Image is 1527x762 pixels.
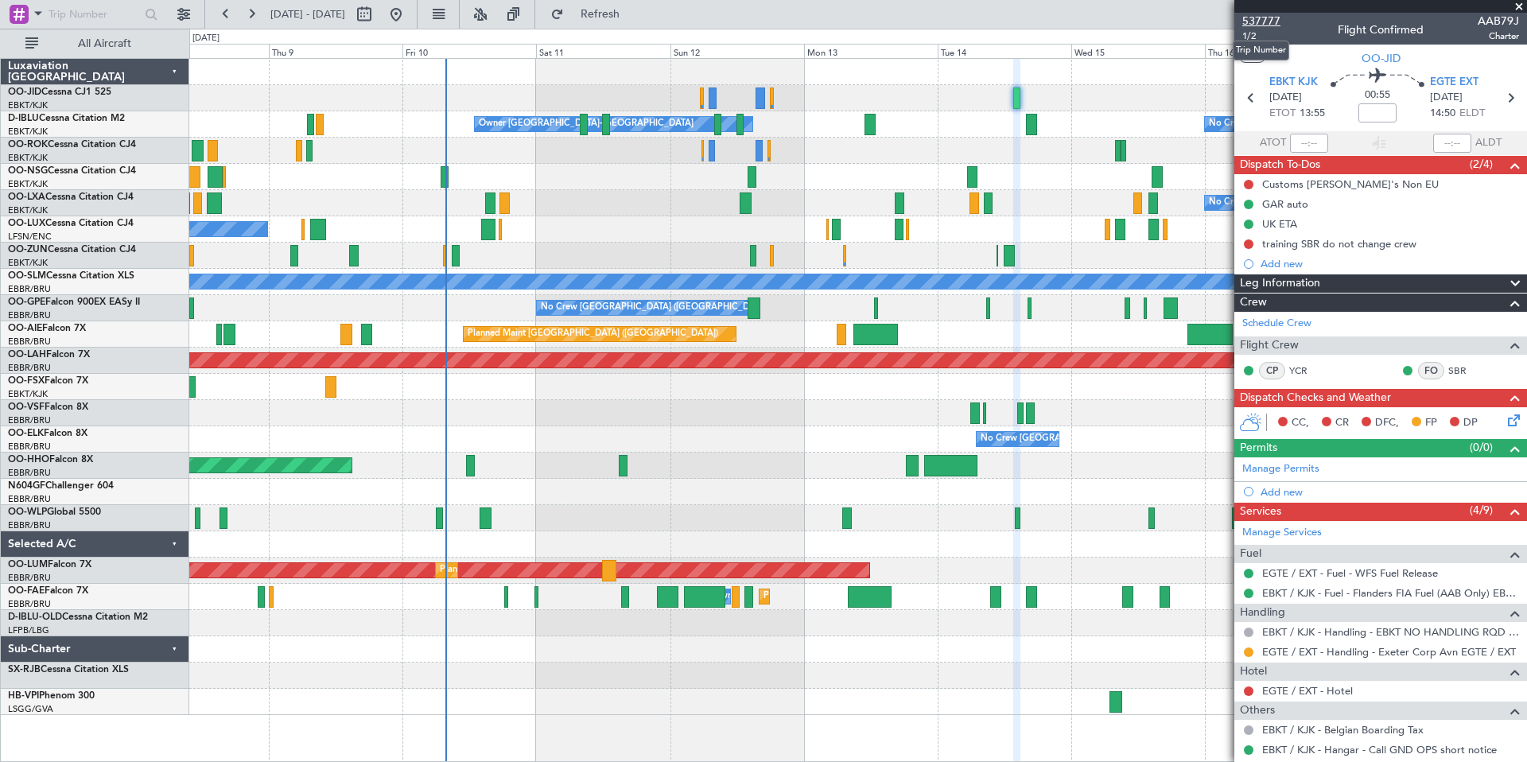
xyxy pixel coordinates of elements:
a: EBKT / KJK - Handling - EBKT NO HANDLING RQD FOR CJ [1262,625,1519,639]
span: OO-LAH [8,350,46,360]
span: Refresh [567,9,634,20]
div: Mon 13 [804,44,938,58]
a: EBBR/BRU [8,309,51,321]
a: D-IBLUCessna Citation M2 [8,114,125,123]
a: EBKT/KJK [8,388,48,400]
a: OO-FAEFalcon 7X [8,586,88,596]
span: Handling [1240,604,1285,622]
span: CC, [1292,415,1309,431]
a: SBR [1448,364,1484,378]
span: 537777 [1242,13,1280,29]
span: (2/4) [1470,156,1493,173]
span: ELDT [1459,106,1485,122]
span: (0/0) [1470,439,1493,456]
span: OO-AIE [8,324,42,333]
a: LFPB/LBG [8,624,49,636]
span: ATOT [1260,135,1286,151]
span: D-IBLU-OLD [8,612,62,622]
div: Planned Maint Melsbroek Air Base [763,585,903,608]
span: OO-ROK [8,140,48,150]
div: No Crew Kortrijk-[GEOGRAPHIC_DATA] [1209,112,1373,136]
div: No Crew [GEOGRAPHIC_DATA] ([GEOGRAPHIC_DATA] National) [541,296,807,320]
span: OO-WLP [8,507,47,517]
div: No Crew [GEOGRAPHIC_DATA] ([GEOGRAPHIC_DATA] National) [981,427,1247,451]
span: OO-JID [1362,50,1401,67]
span: SX-RJB [8,665,41,675]
div: Owner [GEOGRAPHIC_DATA]-[GEOGRAPHIC_DATA] [479,112,694,136]
span: Fuel [1240,545,1261,563]
div: [DATE] [192,32,220,45]
span: OO-ZUN [8,245,48,255]
span: (4/9) [1470,502,1493,519]
div: CP [1259,362,1285,379]
a: EGTE / EXT - Handling - Exeter Corp Avn EGTE / EXT [1262,645,1516,659]
span: All Aircraft [41,38,168,49]
span: OO-FSX [8,376,45,386]
span: OO-JID [8,87,41,97]
span: EGTE EXT [1430,75,1478,91]
a: OO-AIEFalcon 7X [8,324,86,333]
span: Charter [1478,29,1519,43]
button: All Aircraft [17,31,173,56]
input: --:-- [1290,134,1328,153]
a: Schedule Crew [1242,316,1311,332]
a: OO-VSFFalcon 8X [8,402,88,412]
span: Dispatch To-Dos [1240,156,1320,174]
a: EBKT/KJK [8,152,48,164]
span: OO-HHO [8,455,49,465]
a: Manage Permits [1242,461,1319,477]
div: training SBR do not change crew [1262,237,1416,251]
a: EBBR/BRU [8,414,51,426]
a: EBBR/BRU [8,572,51,584]
span: Permits [1240,439,1277,457]
a: N604GFChallenger 604 [8,481,114,491]
a: HB-VPIPhenom 300 [8,691,95,701]
span: CR [1335,415,1349,431]
span: Leg Information [1240,274,1320,293]
div: Flight Confirmed [1338,21,1424,38]
div: No Crew [GEOGRAPHIC_DATA] ([GEOGRAPHIC_DATA] National) [1209,191,1475,215]
a: EBBR/BRU [8,336,51,348]
div: Sun 12 [670,44,804,58]
span: Hotel [1240,663,1267,681]
a: EBKT/KJK [8,178,48,190]
div: Customs [PERSON_NAME]'s Non EU [1262,177,1439,191]
a: EBKT / KJK - Hangar - Call GND OPS short notice [1262,743,1497,756]
a: OO-NSGCessna Citation CJ4 [8,166,136,176]
div: Sat 11 [536,44,670,58]
span: Flight Crew [1240,336,1299,355]
span: DP [1463,415,1478,431]
a: EBKT / KJK - Belgian Boarding Tax [1262,723,1424,737]
a: EBKT/KJK [8,257,48,269]
span: OO-LUX [8,219,45,228]
a: EBBR/BRU [8,598,51,610]
a: EGTE / EXT - Fuel - WFS Fuel Release [1262,566,1438,580]
span: 00:55 [1365,87,1390,103]
div: Trip Number [1233,41,1289,60]
div: Planned Maint [GEOGRAPHIC_DATA] ([GEOGRAPHIC_DATA]) [468,322,718,346]
span: OO-LXA [8,192,45,202]
span: ETOT [1269,106,1296,122]
span: AAB79J [1478,13,1519,29]
div: UK ETA [1262,217,1297,231]
span: OO-GPE [8,297,45,307]
span: HB-VPI [8,691,39,701]
a: OO-JIDCessna CJ1 525 [8,87,111,97]
a: OO-LXACessna Citation CJ4 [8,192,134,202]
span: OO-LUM [8,560,48,570]
a: OO-HHOFalcon 8X [8,455,93,465]
a: Manage Services [1242,525,1322,541]
div: Thu 16 [1205,44,1339,58]
a: OO-ZUNCessna Citation CJ4 [8,245,136,255]
span: [DATE] [1269,90,1302,106]
a: EBKT/KJK [8,99,48,111]
div: Wed 15 [1071,44,1205,58]
div: Thu 9 [269,44,402,58]
a: SX-RJBCessna Citation XLS [8,665,129,675]
div: Fri 10 [402,44,536,58]
span: 13:55 [1300,106,1325,122]
span: N604GF [8,481,45,491]
div: Tue 14 [938,44,1071,58]
span: [DATE] - [DATE] [270,7,345,21]
span: OO-FAE [8,586,45,596]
